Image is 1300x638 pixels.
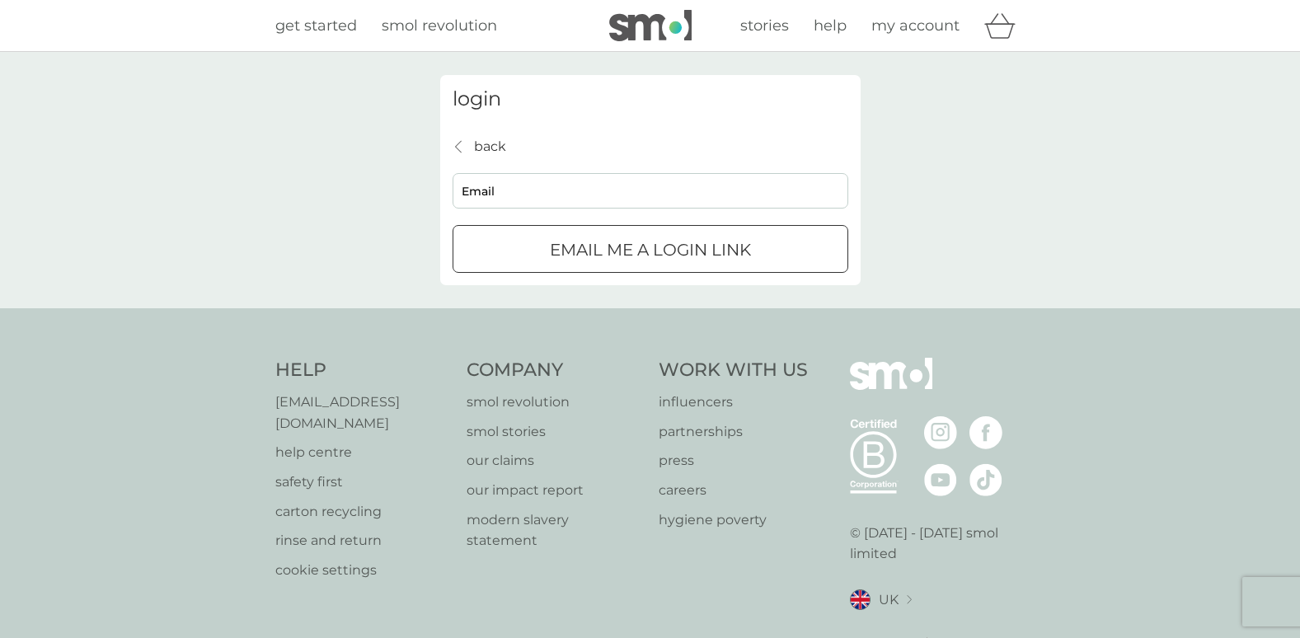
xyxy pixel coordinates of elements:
[659,509,808,531] a: hygiene poverty
[969,463,1002,496] img: visit the smol Tiktok page
[382,14,497,38] a: smol revolution
[814,14,847,38] a: help
[467,450,642,471] a: our claims
[984,9,1025,42] div: basket
[659,392,808,413] a: influencers
[275,471,451,493] a: safety first
[879,589,899,611] span: UK
[659,450,808,471] a: press
[850,589,871,610] img: UK flag
[850,523,1025,565] p: © [DATE] - [DATE] smol limited
[275,530,451,551] a: rinse and return
[814,16,847,35] span: help
[924,463,957,496] img: visit the smol Youtube page
[659,480,808,501] a: careers
[275,442,451,463] a: help centre
[467,480,642,501] a: our impact report
[740,14,789,38] a: stories
[453,225,848,273] button: Email me a login link
[467,358,642,383] h4: Company
[382,16,497,35] span: smol revolution
[907,595,912,604] img: select a new location
[453,87,848,111] h3: login
[467,421,642,443] a: smol stories
[467,392,642,413] a: smol revolution
[275,358,451,383] h4: Help
[850,358,932,414] img: smol
[659,358,808,383] h4: Work With Us
[275,501,451,523] a: carton recycling
[474,136,506,157] p: back
[659,421,808,443] a: partnerships
[275,392,451,434] a: [EMAIL_ADDRESS][DOMAIN_NAME]
[924,416,957,449] img: visit the smol Instagram page
[740,16,789,35] span: stories
[275,14,357,38] a: get started
[609,10,692,41] img: smol
[467,509,642,551] a: modern slavery statement
[969,416,1002,449] img: visit the smol Facebook page
[871,14,960,38] a: my account
[275,16,357,35] span: get started
[275,560,451,581] a: cookie settings
[871,16,960,35] span: my account
[550,237,751,263] p: Email me a login link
